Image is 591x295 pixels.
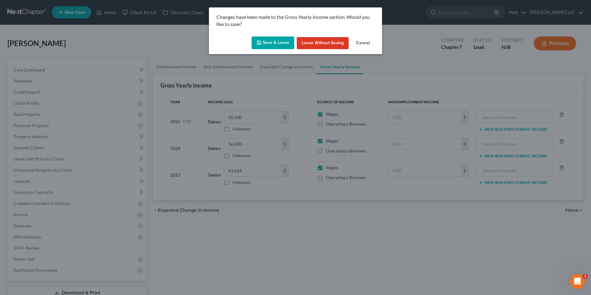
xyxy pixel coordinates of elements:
[583,274,588,279] span: 1
[351,37,375,49] button: Cancel
[252,36,294,49] button: Save & Leave
[216,14,375,28] p: Changes have been made to the Gross Yearly Income section. Would you like to save?
[297,37,349,49] button: Leave without Saving
[570,274,585,289] iframe: Intercom live chat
